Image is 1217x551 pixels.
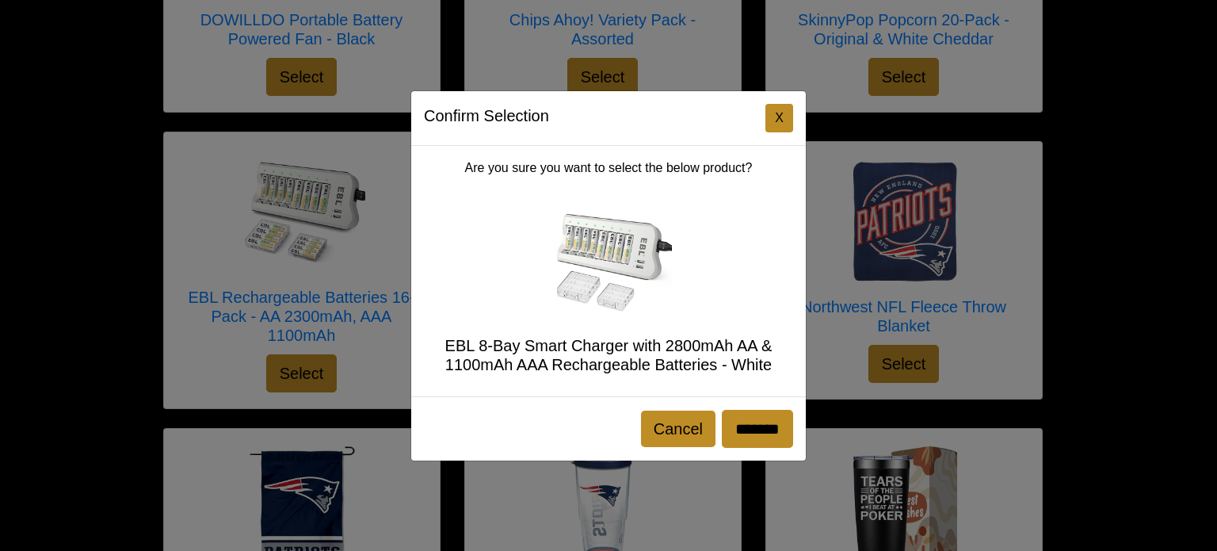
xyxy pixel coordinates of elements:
[424,336,793,374] h5: EBL 8-Bay Smart Charger with 2800mAh AA & 1100mAh AAA Rechargeable Batteries - White
[545,197,672,323] img: EBL 8-Bay Smart Charger with 2800mAh AA & 1100mAh AAA Rechargeable Batteries - White
[765,104,793,132] button: Close
[641,411,715,447] button: Cancel
[424,104,549,128] h5: Confirm Selection
[411,146,806,396] div: Are you sure you want to select the below product?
